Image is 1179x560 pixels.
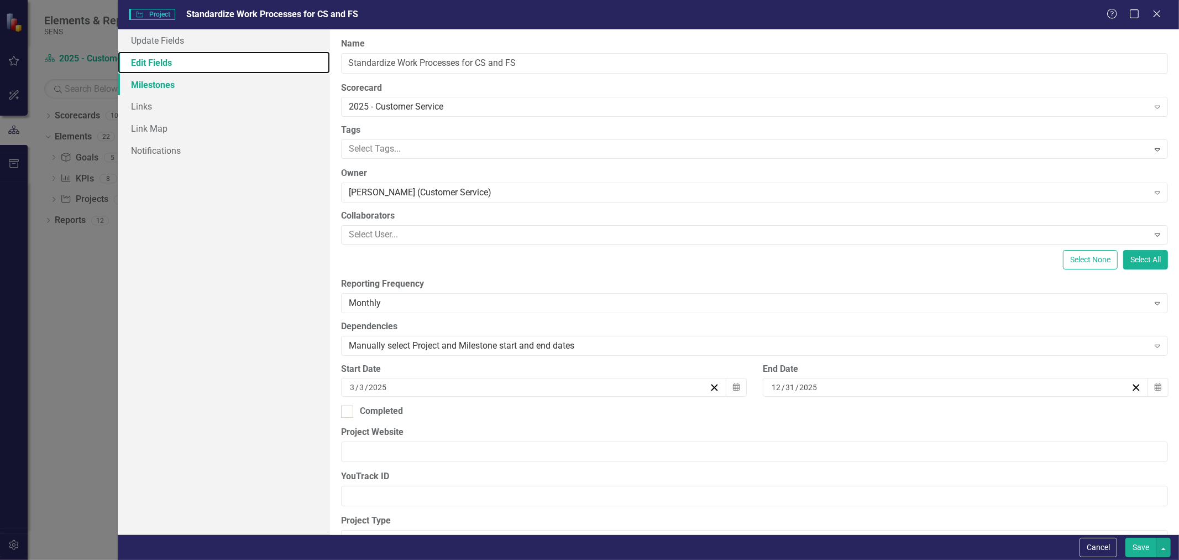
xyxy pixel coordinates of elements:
label: YouTrack ID [341,470,1168,483]
span: Standardize Work Processes for CS and FS [186,9,358,19]
div: Monthly [349,297,1148,309]
button: Select None [1063,250,1118,269]
div: Start Date [341,363,746,376]
span: / [782,382,785,392]
a: Milestones [118,74,330,96]
a: Links [118,95,330,117]
span: Project [129,9,175,20]
a: Notifications [118,139,330,162]
button: Cancel [1080,538,1117,557]
input: Project Name [341,53,1168,74]
label: Reporting Frequency [341,278,1168,291]
label: Collaborators [341,210,1168,222]
label: Owner [341,167,1168,180]
label: Dependencies [341,320,1168,333]
div: 2025 - Customer Service [349,101,1148,113]
label: Scorecard [341,82,1168,95]
a: Edit Fields [118,51,330,74]
div: Manually select Project and Milestone start and end dates [349,339,1148,352]
button: Save [1125,538,1156,557]
span: / [355,382,359,392]
label: Project Type [341,515,1168,527]
div: End Date [763,363,1168,376]
a: Update Fields [118,29,330,51]
label: Project Website [341,426,1168,439]
span: / [795,382,799,392]
span: / [365,382,368,392]
div: Customer Service [349,533,1148,546]
label: Name [341,38,1168,50]
button: Select All [1123,250,1168,269]
a: Link Map [118,117,330,139]
div: Completed [360,405,403,418]
label: Tags [341,124,1168,137]
div: [PERSON_NAME] (Customer Service) [349,186,1148,199]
